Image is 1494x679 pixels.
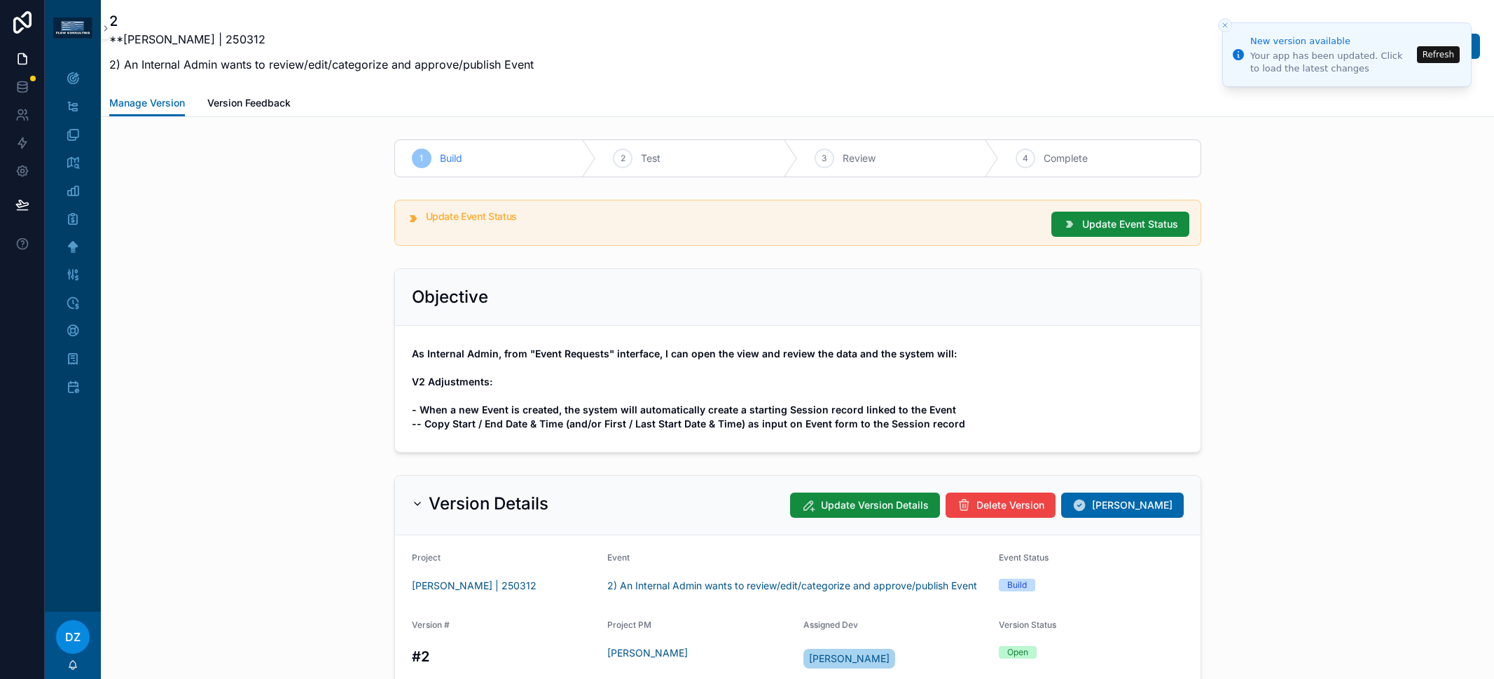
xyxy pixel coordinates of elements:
[1092,498,1173,512] span: [PERSON_NAME]
[420,153,423,164] span: 1
[621,153,625,164] span: 2
[426,212,1040,221] h5: Update Event Status
[999,552,1049,563] span: Event Status
[1044,151,1088,165] span: Complete
[822,153,826,164] span: 3
[1007,579,1027,591] div: Build
[607,646,688,660] a: [PERSON_NAME]
[803,649,895,668] a: [PERSON_NAME]
[1218,18,1232,32] button: Close toast
[440,151,462,165] span: Build
[412,646,597,667] h3: #2
[809,652,890,666] span: [PERSON_NAME]
[429,493,548,515] h2: Version Details
[607,552,630,563] span: Event
[607,619,651,630] span: Project PM
[207,96,291,110] span: Version Feedback
[1082,217,1178,231] span: Update Event Status
[607,579,977,593] a: 2) An Internal Admin wants to review/edit/categorize and approve/publish Event
[1051,212,1189,237] button: Update Event Status
[1061,493,1184,518] button: [PERSON_NAME]
[109,96,185,110] span: Manage Version
[1023,153,1028,164] span: 4
[843,151,876,165] span: Review
[641,151,660,165] span: Test
[53,18,92,39] img: App logo
[946,493,1056,518] button: Delete Version
[1417,46,1460,63] button: Refresh
[412,579,537,593] a: [PERSON_NAME] | 250312
[1250,34,1413,48] div: New version available
[999,619,1056,630] span: Version Status
[45,56,101,612] div: scrollable content
[412,286,488,308] h2: Objective
[803,619,858,630] span: Assigned Dev
[65,629,81,645] span: DZ
[109,56,534,73] p: 2) An Internal Admin wants to review/edit/categorize and approve/publish Event
[109,11,534,31] h1: 2
[109,31,534,48] p: **[PERSON_NAME] | 250312
[412,348,965,430] strong: As Internal Admin, from "Event Requests" interface, I can open the view and review the data and t...
[207,90,291,118] a: Version Feedback
[821,498,929,512] span: Update Version Details
[1250,50,1413,75] div: Your app has been updated. Click to load the latest changes
[976,498,1044,512] span: Delete Version
[412,552,441,563] span: Project
[1007,646,1028,659] div: Open
[412,619,450,630] span: Version #
[109,90,185,117] a: Manage Version
[790,493,940,518] button: Update Version Details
